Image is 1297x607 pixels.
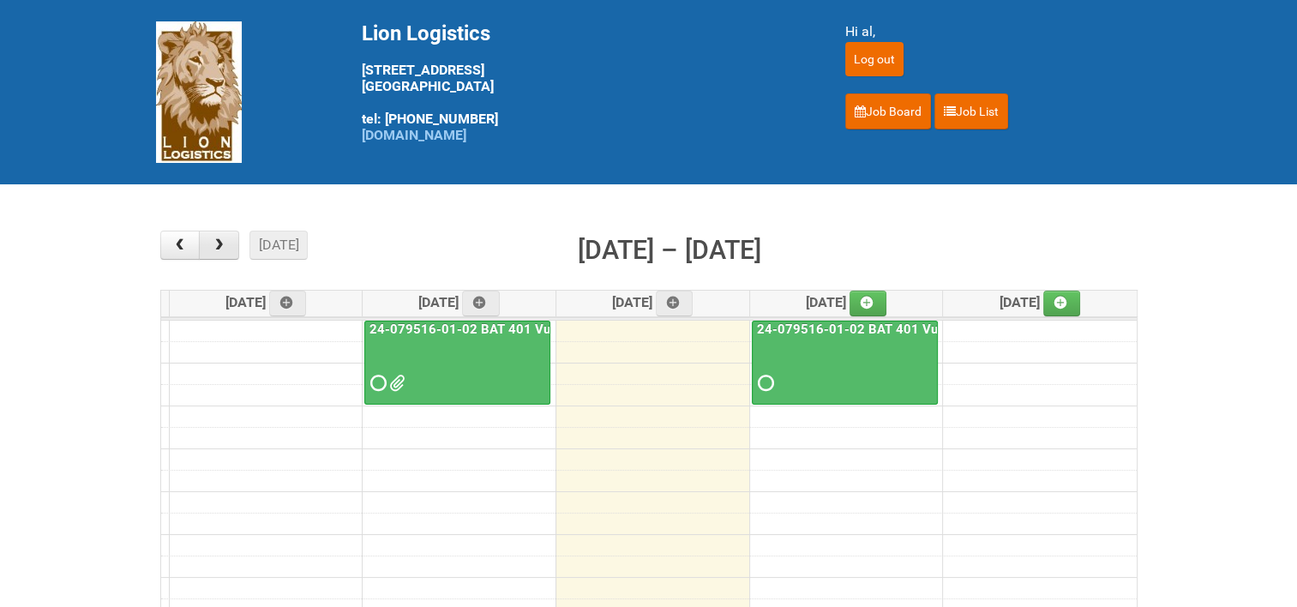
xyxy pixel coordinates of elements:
span: [DATE] [225,294,307,310]
span: [DATE] [1000,294,1081,310]
span: [DATE] [418,294,500,310]
a: Add an event [269,291,307,316]
a: Job List [934,93,1008,129]
span: [DATE] [806,294,887,310]
span: GROUP 1000.jpg 24-079516-01 BAT 401 Vuse Box RCT - Address File - 4th Batch 9.30.xlsx RAIBAT Vuse... [389,377,401,389]
a: Add an event [656,291,694,316]
button: [DATE] [249,231,308,260]
img: Lion Logistics [156,21,242,163]
div: Hi al, [845,21,1142,42]
h2: [DATE] – [DATE] [578,231,761,270]
div: [STREET_ADDRESS] [GEOGRAPHIC_DATA] tel: [PHONE_NUMBER] [362,21,802,143]
span: Requested [370,377,382,389]
span: Lion Logistics [362,21,490,45]
a: Job Board [845,93,931,129]
a: Add an event [850,291,887,316]
a: Lion Logistics [156,83,242,99]
a: 24-079516-01-02 BAT 401 Vuse Box RCT [364,321,550,406]
a: [DOMAIN_NAME] [362,127,466,143]
a: Add an event [462,291,500,316]
input: Log out [845,42,904,76]
span: Requested [758,377,770,389]
a: 24-079516-01-02 BAT 401 Vuse Box RCT [754,322,1009,337]
a: 24-079516-01-02 BAT 401 Vuse Box RCT [366,322,621,337]
a: Add an event [1043,291,1081,316]
span: [DATE] [612,294,694,310]
a: 24-079516-01-02 BAT 401 Vuse Box RCT [752,321,938,406]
